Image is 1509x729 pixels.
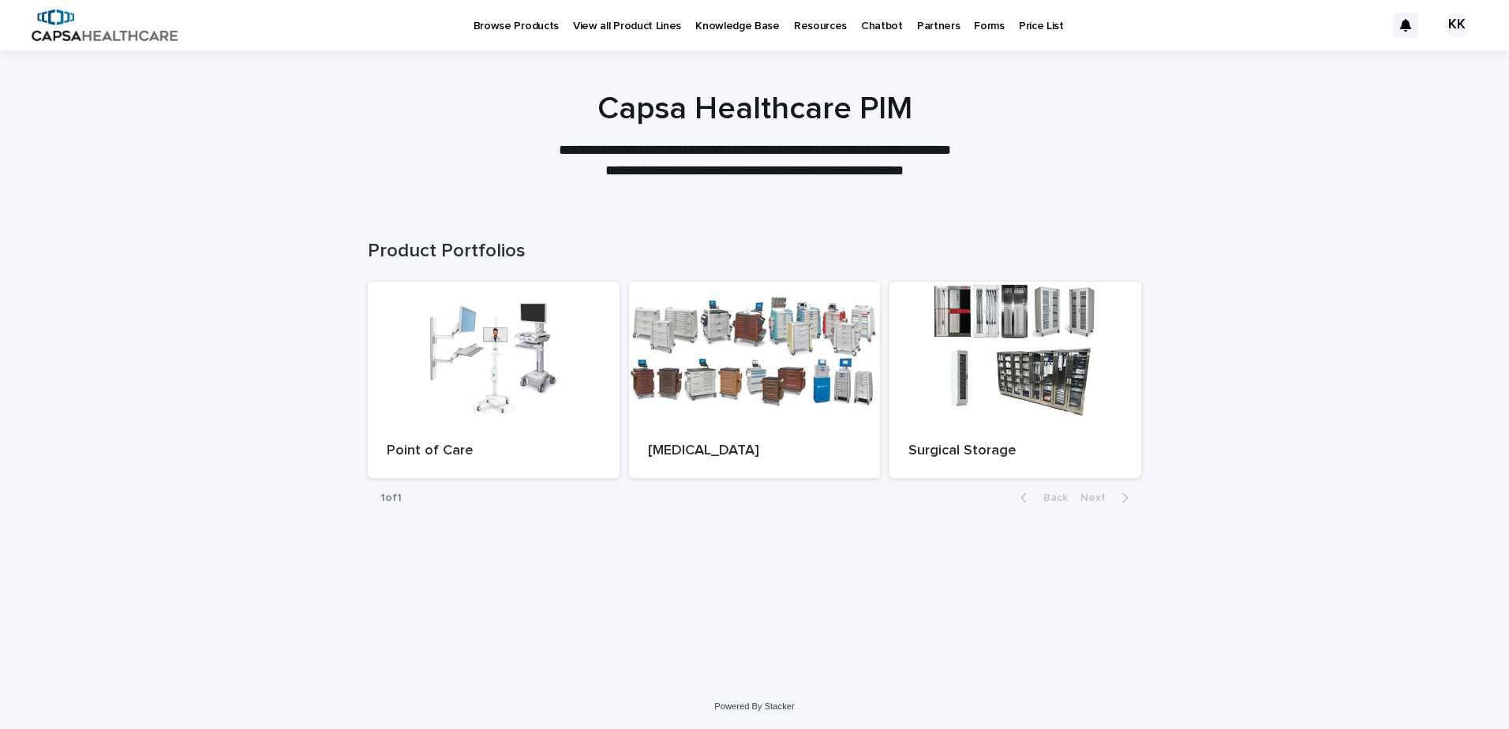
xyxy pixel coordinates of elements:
[368,240,1141,263] h1: Product Portfolios
[368,479,414,518] p: 1 of 1
[387,443,601,460] p: Point of Care
[368,90,1141,128] h1: Capsa Healthcare PIM
[714,701,794,711] a: Powered By Stacker
[1008,491,1074,505] button: Back
[648,443,862,460] p: [MEDICAL_DATA]
[889,282,1141,479] a: Surgical Storage
[368,282,620,479] a: Point of Care
[908,443,1122,460] p: Surgical Storage
[32,9,178,41] img: B5p4sRfuTuC72oLToeu7
[1034,492,1068,503] span: Back
[1074,491,1141,505] button: Next
[1444,13,1470,38] div: KK
[629,282,881,479] a: [MEDICAL_DATA]
[1080,492,1115,503] span: Next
